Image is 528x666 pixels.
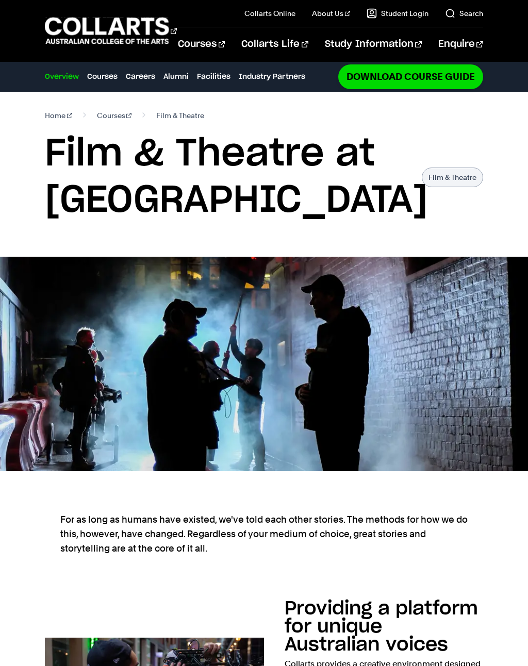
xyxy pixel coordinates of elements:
a: Home [45,108,72,123]
a: Overview [45,71,79,82]
a: Industry Partners [239,71,305,82]
a: About Us [312,8,350,19]
a: Download Course Guide [338,64,483,89]
a: Collarts Life [241,27,308,61]
a: Student Login [367,8,428,19]
a: Alumni [163,71,189,82]
a: Enquire [438,27,483,61]
span: Film & Theatre [156,108,204,123]
a: Courses [87,71,118,82]
h1: Film & Theatre at [GEOGRAPHIC_DATA] [45,131,411,224]
a: Courses [178,27,225,61]
a: Search [445,8,483,19]
p: For as long as humans have existed, we've told each other stories. The methods for how we do this... [60,512,468,556]
p: Film & Theatre [422,168,483,187]
a: Careers [126,71,155,82]
a: Collarts Online [244,8,295,19]
a: Courses [97,108,132,123]
div: Go to homepage [45,16,152,45]
h2: Providing a platform for unique Australian voices [285,600,478,654]
a: Study Information [325,27,422,61]
a: Facilities [197,71,230,82]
